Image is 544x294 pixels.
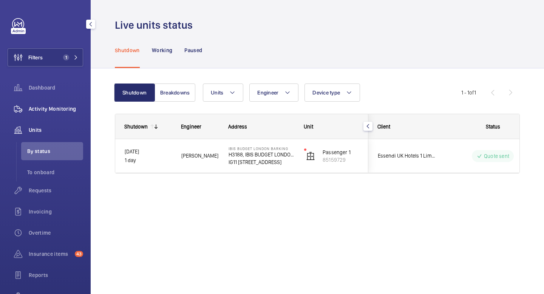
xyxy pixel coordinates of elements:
span: Address [228,124,247,130]
button: Engineer [249,84,298,102]
span: Client [377,124,390,130]
span: of [469,90,474,96]
p: Quote sent [484,152,509,160]
div: Unit [304,124,359,130]
button: Shutdown [114,84,155,102]
button: Device type [304,84,360,102]
p: IG11 [STREET_ADDRESS] [229,158,294,166]
p: 85159729 [323,156,359,164]
p: [DATE] [125,147,172,156]
span: 1 - 1 1 [461,90,476,95]
span: Invoicing [29,208,83,215]
button: Breakdowns [155,84,195,102]
span: 43 [75,251,83,257]
div: Shutdown [124,124,148,130]
button: Filters1 [8,48,83,67]
span: [PERSON_NAME] [181,152,219,160]
p: 1 day [125,156,172,165]
span: Units [211,90,223,96]
span: Insurance items [29,250,72,258]
p: H3188, IBIS BUDGET LONDON BARKING, [STREET_ADDRESS][PERSON_NAME] [229,151,294,158]
span: Filters [28,54,43,61]
p: Paused [184,46,202,54]
span: Dashboard [29,84,83,91]
span: Status [486,124,500,130]
span: Reports [29,271,83,279]
span: Device type [312,90,340,96]
p: IBIS BUDGET LONDON BARKING [229,146,294,151]
span: Overtime [29,229,83,237]
p: Passenger 1 [323,149,359,156]
p: Working [152,46,172,54]
img: elevator.svg [306,152,315,161]
span: Activity Monitoring [29,105,83,113]
h1: Live units status [115,18,197,32]
p: Shutdown [115,46,140,54]
span: To onboard [27,169,83,176]
span: 1 [63,54,69,60]
span: Engineer [181,124,201,130]
span: By status [27,147,83,155]
button: Units [203,84,243,102]
span: Requests [29,187,83,194]
span: Essendi UK Hotels 1 Limited [378,152,436,160]
span: Engineer [257,90,278,96]
span: Units [29,126,83,134]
